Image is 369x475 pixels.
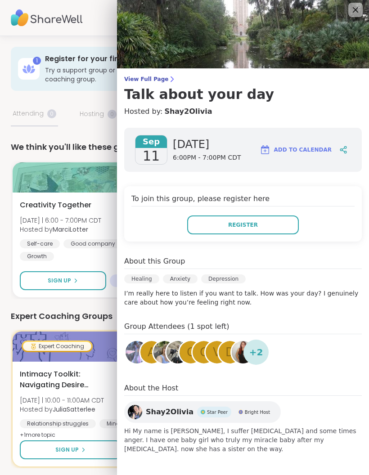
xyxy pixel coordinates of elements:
[45,66,257,84] h3: Try a support group or use your free Pro credit for an expert-led coaching group.
[124,256,185,267] h4: About this Group
[124,383,362,396] h4: About the Host
[124,274,159,283] div: Healing
[213,344,221,361] span: v
[187,344,195,361] span: c
[20,419,96,428] div: Relationship struggles
[33,57,41,65] div: 1
[163,274,198,283] div: Anxiety
[55,446,79,454] span: Sign Up
[143,148,160,164] span: 11
[228,221,258,229] span: Register
[124,289,362,307] p: I’m really here to listen if you want to talk. How was your day? I genuinely care about how you’r...
[245,409,270,416] span: Bright Host
[11,310,358,323] div: Expert Coaching Groups
[173,137,241,152] span: [DATE]
[187,215,299,234] button: Register
[53,225,88,234] b: MarciLotter
[249,345,263,359] span: + 2
[135,135,167,148] span: Sep
[128,405,142,419] img: Shay2Olivia
[20,239,60,248] div: Self-care
[131,193,355,206] h4: To join this group, please register here
[124,86,362,103] h3: Talk about your day
[173,153,241,162] span: 6:00PM - 7:00PM CDT
[124,321,362,334] h4: Group Attendees (1 spot left)
[124,340,149,365] a: lyssa
[124,106,362,117] h4: Hosted by:
[139,340,164,365] a: A
[20,216,101,225] span: [DATE] | 6:00 - 7:00PM CDT
[20,405,104,414] span: Hosted by
[20,396,104,405] span: [DATE] | 10:00 - 11:00AM CDT
[48,277,71,285] span: Sign Up
[178,340,203,365] a: c
[238,410,243,414] img: Bright Host
[232,341,254,363] img: SarahR83
[200,344,208,361] span: c
[23,342,91,351] div: Expert Coaching
[201,274,246,283] div: Depression
[45,54,257,64] h3: Register for your first support group
[207,409,228,416] span: Star Peer
[124,76,362,83] span: View Full Page
[146,407,193,417] span: Shay2Olivia
[256,139,336,161] button: Add to Calendar
[126,341,148,363] img: lyssa
[63,239,122,248] div: Good company
[260,144,270,155] img: ShareWell Logomark
[20,200,91,211] span: Creativity Together
[20,252,54,261] div: Growth
[153,341,176,363] img: LynnLG
[230,340,256,365] a: SarahR83
[148,344,156,361] span: A
[204,340,229,365] a: v
[20,369,113,390] span: Intimacy Toolkit: Navigating Desire Dynamics
[191,340,216,365] a: c
[166,341,189,363] img: Amie89
[11,141,358,153] div: We think you'll like these groups
[11,2,83,34] img: ShareWell Nav Logo
[124,401,281,423] a: Shay2OliviaShay2OliviaStar PeerStar PeerBright HostBright Host
[152,340,177,365] a: LynnLG
[53,405,95,414] b: JuliaSatterlee
[124,76,362,103] a: View Full PageTalk about your day
[20,271,106,290] button: Sign Up
[165,340,190,365] a: Amie89
[274,146,332,154] span: Add to Calendar
[217,340,243,365] a: d
[99,419,147,428] div: Mindfulness
[201,410,205,414] img: Star Peer
[225,344,234,361] span: d
[164,106,212,117] a: Shay2Olivia
[20,225,101,234] span: Hosted by
[20,440,121,459] button: Sign Up
[124,426,362,453] span: Hi My name is [PERSON_NAME], I suffer [MEDICAL_DATA] and some times anger. I have one baby girl w...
